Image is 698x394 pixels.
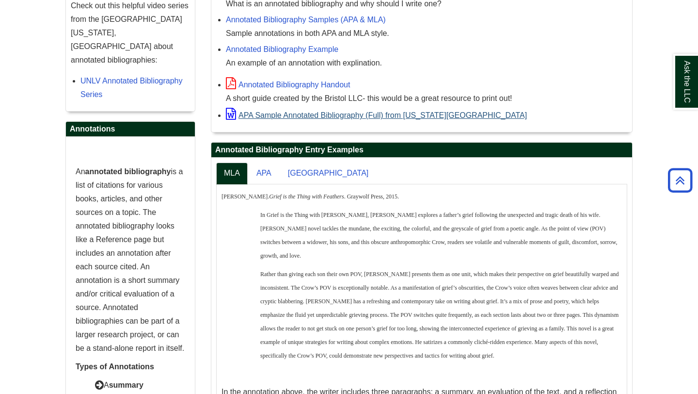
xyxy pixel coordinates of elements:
span: In Grief is the Thing with [PERSON_NAME], [PERSON_NAME] explores a father’s grief following the u... [260,212,617,259]
span: [PERSON_NAME]. . Graywolf Press, 2015. [222,193,399,200]
em: Grief is the Thing with Feathers [269,193,344,200]
a: UNLV Annotated Bibliography Series [80,77,183,98]
div: Sample annotations in both APA and MLA style. [226,27,627,40]
a: APA Sample Annotated Bibliography (Full) from [US_STATE][GEOGRAPHIC_DATA] [226,111,527,119]
a: [GEOGRAPHIC_DATA] [280,163,377,184]
p: An is a list of citations for various books, articles, and other sources on a topic. The annotate... [76,165,185,355]
h2: Annotated Bibliography Entry Examples [211,143,632,158]
span: Rather than giving each son their own POV, [PERSON_NAME] presents them as one unit, which makes t... [260,271,619,359]
a: MLA [216,163,248,184]
div: A short guide created by the Bristol LLC- this would be a great resource to print out! [226,92,627,105]
h2: Annotations [66,122,195,137]
a: Annotated Bibliography Samples (APA & MLA) [226,16,386,24]
div: An example of an annotation with explination. [226,56,627,70]
a: Annotated Bibliography Example [226,45,338,53]
strong: Types of Annotations [76,362,154,371]
a: Back to Top [665,174,696,187]
a: APA [249,163,279,184]
a: Annotated Bibliography Handout [226,81,350,89]
strong: annotated bibliography [85,167,171,176]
